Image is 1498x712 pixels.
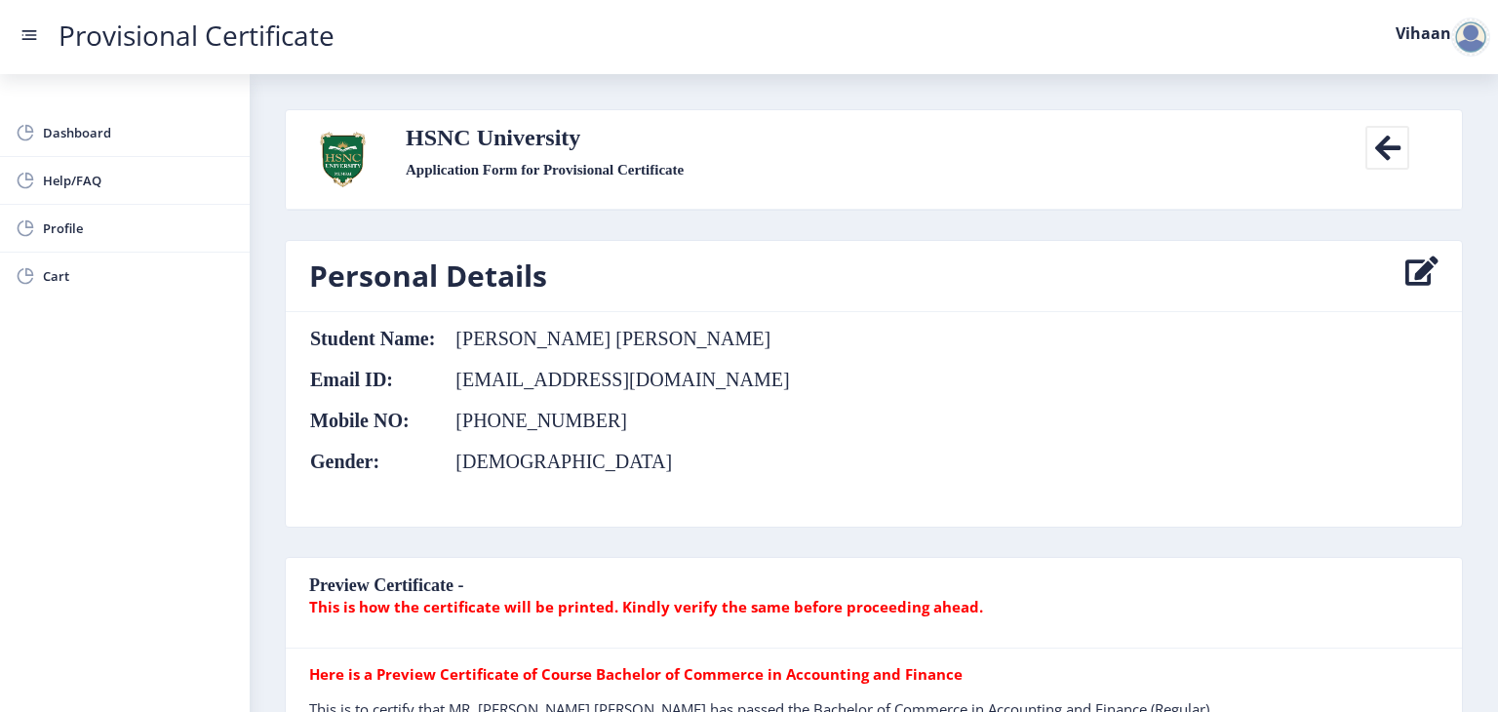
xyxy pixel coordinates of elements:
td: [PHONE_NUMBER] [436,410,790,431]
b: Here is a Preview Certificate of Course Bachelor of Commerce in Accounting and Finance [309,664,963,684]
span: Dashboard [43,121,234,144]
td: [EMAIL_ADDRESS][DOMAIN_NAME] [436,369,790,390]
span: Profile [43,217,234,240]
td: [DEMOGRAPHIC_DATA] [436,451,790,472]
img: hsnc.png [309,126,376,193]
span: Cart [43,264,234,288]
i: Back [1365,126,1409,170]
a: Provisional Certificate [39,25,354,46]
b: This is how the certificate will be printed. Kindly verify the same before proceeding ahead. [309,597,983,616]
label: HSNC University [406,126,580,149]
th: Student Name: [309,328,436,349]
span: Help/FAQ [43,169,234,192]
label: Vihaan [1396,25,1451,41]
th: Gender: [309,451,436,472]
th: Mobile NO: [309,410,436,431]
nb-card-header: Preview Certificate - [286,558,1462,649]
th: Email ID: [309,369,436,390]
h3: Personal Details [309,257,547,296]
td: [PERSON_NAME] [PERSON_NAME] [436,328,790,349]
label: Application Form for Provisional Certificate [406,158,684,181]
